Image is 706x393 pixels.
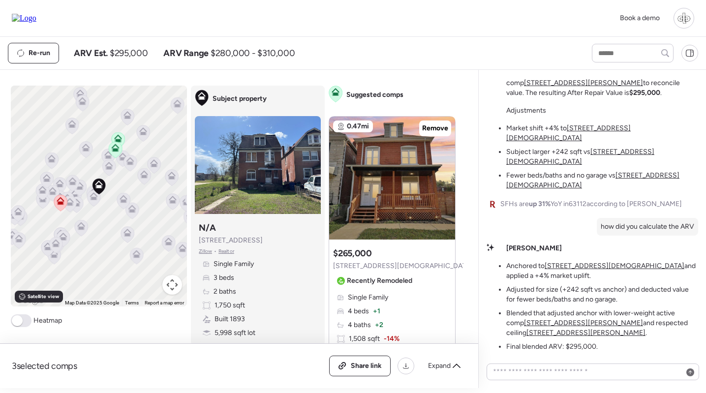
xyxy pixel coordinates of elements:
span: • [214,247,216,255]
span: Single Family [214,259,254,269]
h3: $265,000 [333,247,371,259]
span: Book a demo [620,14,660,22]
a: Report a map error [145,300,184,305]
li: Market shift +4% to [506,123,698,143]
span: Map Data ©2025 Google [65,300,119,305]
span: [STREET_ADDRESS] [199,236,263,245]
span: 4 baths [348,320,371,330]
span: $280,000 - $310,000 [211,47,295,59]
span: Subject property [213,94,267,104]
span: 4 beds [348,306,369,316]
span: ARV Est. [74,47,108,59]
span: ARV Range [163,47,209,59]
span: 0.47mi [347,121,369,131]
span: $295,000 [110,47,148,59]
li: Subject larger +242 sqft vs [506,147,698,167]
h3: N/A [199,222,215,234]
li: Adjusted for size (+242 sqft vs anchor) and deducted value for fewer beds/baths and no garage. [506,285,698,304]
a: [STREET_ADDRESS][PERSON_NAME] [524,319,643,327]
li: Anchored to and applied a +4% market uplift. [506,261,698,281]
span: 1,508 sqft [349,334,380,344]
span: [STREET_ADDRESS][DEMOGRAPHIC_DATA] [333,261,473,271]
a: Open this area in Google Maps (opens a new window) [13,294,46,306]
span: SFHs are YoY in 63112 according to [PERSON_NAME] [500,199,682,209]
span: up 31% [529,200,551,208]
p: how did you calculate the ARV [601,222,694,232]
strong: $295,000 [629,89,660,97]
span: 3 beds [214,273,234,283]
span: Remove [422,123,448,133]
span: Realtor [218,247,234,255]
img: Google [13,294,46,306]
a: [STREET_ADDRESS][PERSON_NAME] [526,329,645,337]
button: Map camera controls [162,275,182,295]
p: Adjustments [506,106,546,116]
span: 3 selected comps [12,360,77,372]
span: Satellite view [28,293,59,301]
span: 1,750 sqft [215,301,245,310]
span: Recently Remodeled [347,276,412,286]
span: 5,998 sqft lot [215,328,255,338]
span: Share link [351,361,382,371]
span: Zillow [199,247,212,255]
span: Expand [428,361,451,371]
span: Built 1893 [215,314,245,324]
img: Logo [12,14,36,23]
a: Terms (opens in new tab) [125,300,139,305]
span: -14% [384,334,399,344]
span: Heatmap [33,316,62,326]
li: Fewer beds/baths and no garage vs [506,171,698,190]
span: Single Family [348,293,388,302]
span: + 2 [375,320,383,330]
span: Re-run [29,48,50,58]
a: [STREET_ADDRESS][PERSON_NAME] [524,79,643,87]
span: + 1 [373,306,380,316]
span: Suggested comps [346,90,403,100]
strong: [PERSON_NAME] [506,244,562,252]
a: [STREET_ADDRESS][DEMOGRAPHIC_DATA] [545,262,684,270]
span: 2 baths [214,287,236,297]
li: Blended that adjusted anchor with lower-weight active comp and respected ceiling . [506,308,698,338]
li: Final blended ARV: $295,000. [506,342,598,352]
a: [STREET_ADDRESS][DEMOGRAPHIC_DATA] [506,124,631,142]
